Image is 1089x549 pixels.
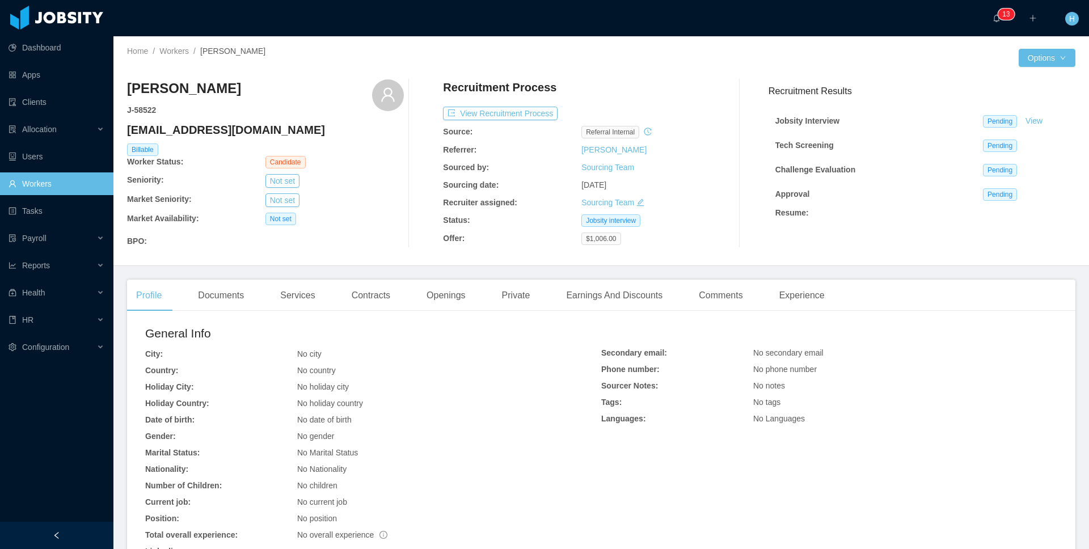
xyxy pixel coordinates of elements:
b: Phone number: [601,365,660,374]
a: Workers [159,47,189,56]
div: Services [271,280,324,311]
span: Health [22,288,45,297]
strong: Challenge Evaluation [775,165,856,174]
b: Seniority: [127,175,164,184]
span: / [153,47,155,56]
b: Gender: [145,432,176,441]
b: Number of Children: [145,481,222,490]
i: icon: line-chart [9,261,16,269]
div: Experience [770,280,834,311]
b: Current job: [145,497,191,506]
b: Date of birth: [145,415,195,424]
span: No children [297,481,337,490]
b: Languages: [601,414,646,423]
span: No position [297,514,337,523]
span: Billable [127,143,158,156]
span: No secondary email [753,348,824,357]
button: Not set [265,193,299,207]
sup: 13 [998,9,1014,20]
a: [PERSON_NAME] [581,145,647,154]
div: Contracts [343,280,399,311]
span: Payroll [22,234,47,243]
span: No Languages [753,414,805,423]
b: Holiday City: [145,382,194,391]
button: icon: exportView Recruitment Process [443,107,558,120]
b: Total overall experience: [145,530,238,539]
span: No gender [297,432,334,441]
strong: Resume : [775,208,809,217]
b: Sourcing date: [443,180,499,189]
a: icon: exportView Recruitment Process [443,109,558,118]
h2: General Info [145,324,601,343]
b: Sourced by: [443,163,489,172]
b: City: [145,349,163,358]
span: No holiday country [297,399,363,408]
b: Referrer: [443,145,476,154]
b: Market Availability: [127,214,199,223]
i: icon: solution [9,125,16,133]
b: Position: [145,514,179,523]
span: No phone number [753,365,817,374]
span: HR [22,315,33,324]
i: icon: history [644,128,652,136]
i: icon: file-protect [9,234,16,242]
b: Marital Status: [145,448,200,457]
div: Private [493,280,539,311]
strong: Jobsity Interview [775,116,840,125]
strong: Approval [775,189,810,199]
span: $1,006.00 [581,233,621,245]
b: Holiday Country: [145,399,209,408]
span: No Nationality [297,464,347,474]
h4: Recruitment Process [443,79,556,95]
span: No city [297,349,322,358]
a: Sourcing Team [581,163,634,172]
span: Reports [22,261,50,270]
a: View [1022,116,1046,125]
b: Nationality: [145,464,188,474]
a: icon: robotUsers [9,145,104,168]
i: icon: user [380,87,396,103]
b: Country: [145,366,178,375]
span: No overall experience [297,530,387,539]
div: Comments [690,280,752,311]
span: No Marital Status [297,448,358,457]
b: Tags: [601,398,622,407]
strong: J- 58522 [127,105,156,115]
span: Pending [983,140,1017,152]
span: Pending [983,188,1017,201]
span: Candidate [265,156,306,168]
span: Referral internal [581,126,639,138]
h4: [EMAIL_ADDRESS][DOMAIN_NAME] [127,122,404,138]
a: icon: pie-chartDashboard [9,36,104,59]
div: Openings [417,280,475,311]
p: 1 [1002,9,1006,20]
div: Profile [127,280,171,311]
b: Recruiter assigned: [443,198,517,207]
i: icon: setting [9,343,16,351]
a: icon: userWorkers [9,172,104,195]
button: Optionsicon: down [1019,49,1075,67]
b: Worker Status: [127,157,183,166]
p: 3 [1006,9,1010,20]
span: H [1069,12,1075,26]
div: Earnings And Discounts [557,280,672,311]
span: No country [297,366,336,375]
h3: Recruitment Results [769,84,1075,98]
span: Configuration [22,343,69,352]
i: icon: medicine-box [9,289,16,297]
span: Jobsity interview [581,214,640,227]
span: Pending [983,164,1017,176]
a: icon: appstoreApps [9,64,104,86]
span: Pending [983,115,1017,128]
span: Not set [265,213,296,225]
span: No notes [753,381,785,390]
i: icon: edit [636,199,644,206]
a: Home [127,47,148,56]
a: Sourcing Team [581,198,634,207]
span: No holiday city [297,382,349,391]
b: BPO : [127,237,147,246]
span: info-circle [379,531,387,539]
i: icon: book [9,316,16,324]
b: Secondary email: [601,348,667,357]
h3: [PERSON_NAME] [127,79,241,98]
